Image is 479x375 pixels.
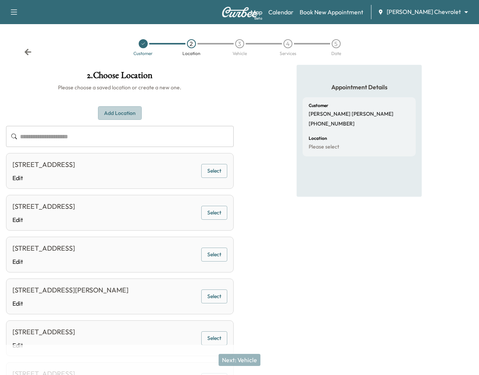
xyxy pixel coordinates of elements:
a: Calendar [268,8,294,17]
p: [PERSON_NAME] [PERSON_NAME] [309,111,393,118]
button: Select [201,164,227,178]
div: Vehicle [233,51,247,56]
div: [STREET_ADDRESS] [12,243,75,254]
a: Book New Appointment [300,8,363,17]
button: Select [201,331,227,345]
div: Services [280,51,296,56]
div: Date [331,51,341,56]
a: Edit [12,257,75,266]
div: 5 [332,39,341,48]
span: [PERSON_NAME] Chevrolet [387,8,461,16]
button: Select [201,248,227,262]
p: Please select [309,144,339,150]
h5: Appointment Details [303,83,416,91]
p: [PHONE_NUMBER] [309,121,355,127]
div: [STREET_ADDRESS] [12,159,75,170]
div: Back [24,48,32,56]
h6: Customer [309,103,328,108]
div: 3 [235,39,244,48]
button: Add Location [98,106,142,120]
div: 2 [187,39,196,48]
div: 4 [283,39,292,48]
button: Select [201,289,227,303]
div: [STREET_ADDRESS] [12,201,75,212]
h1: 2 . Choose Location [6,71,234,84]
h6: Location [309,136,327,141]
img: Curbee Logo [222,7,258,17]
a: Edit [12,215,75,224]
a: Edit [12,173,75,182]
div: Location [182,51,200,56]
button: Select [201,206,227,220]
a: Edit [12,299,129,308]
a: MapBeta [251,8,262,17]
div: Beta [254,15,262,21]
div: Customer [133,51,153,56]
a: Edit [12,341,75,350]
div: [STREET_ADDRESS] [12,327,75,337]
div: [STREET_ADDRESS][PERSON_NAME] [12,285,129,295]
h6: Please choose a saved location or create a new one. [6,84,234,91]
